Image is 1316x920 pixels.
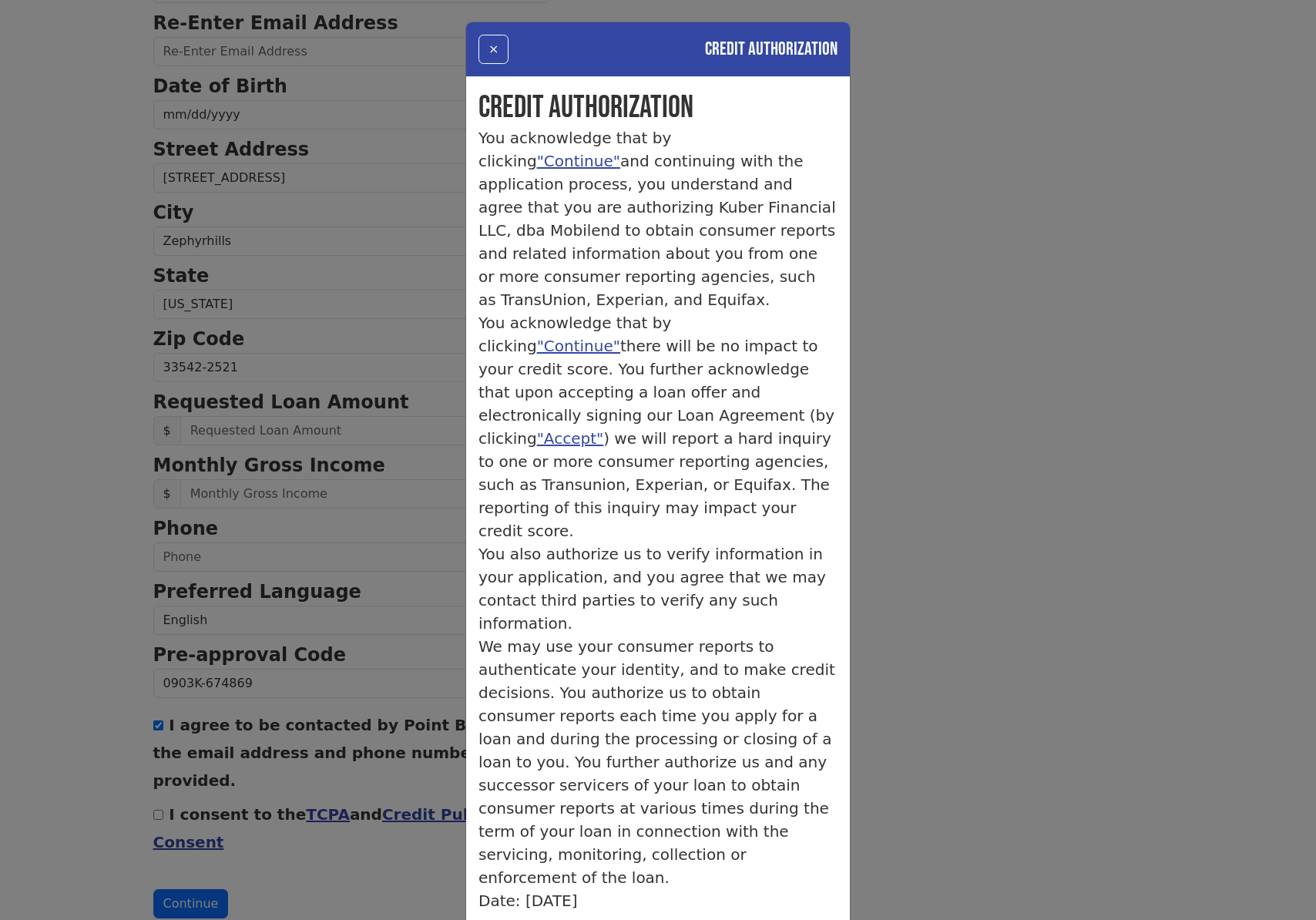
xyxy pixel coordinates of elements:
a: "Continue" [537,337,620,355]
button: × [478,35,509,64]
p: You acknowledge that by clicking there will be no impact to your credit score. You further acknow... [478,311,838,542]
a: "Continue" [537,152,620,170]
p1: Date: [DATE] [478,891,578,910]
h1: Credit Authorization [478,89,838,126]
h4: Credit Authorization [705,35,838,63]
p: You also authorize us to verify information in your application, and you agree that we may contac... [478,542,838,635]
a: "Accept" [537,429,604,448]
p: We may use your consumer reports to authenticate your identity, and to make credit decisions. You... [478,635,838,889]
p: You acknowledge that by clicking and continuing with the application process, you understand and ... [478,126,838,311]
